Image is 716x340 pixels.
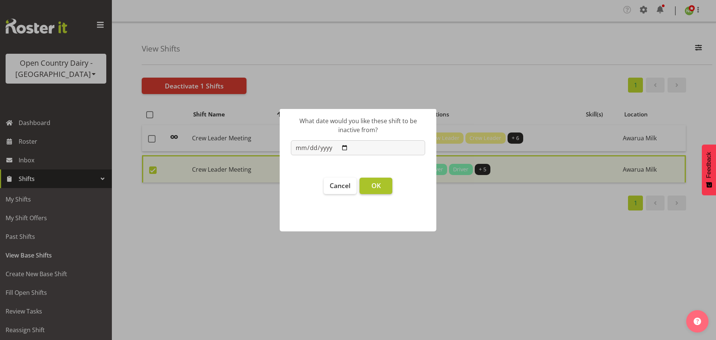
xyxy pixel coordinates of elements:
span: Cancel [330,181,351,190]
button: Cancel [324,178,357,194]
input: Enter Date [291,140,425,155]
div: What date would you like these shift to be inactive from? [291,116,425,134]
img: help-xxl-2.png [694,318,701,325]
span: OK [371,181,381,190]
span: Feedback [706,152,712,178]
button: OK [359,178,392,194]
button: Feedback - Show survey [702,144,716,195]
